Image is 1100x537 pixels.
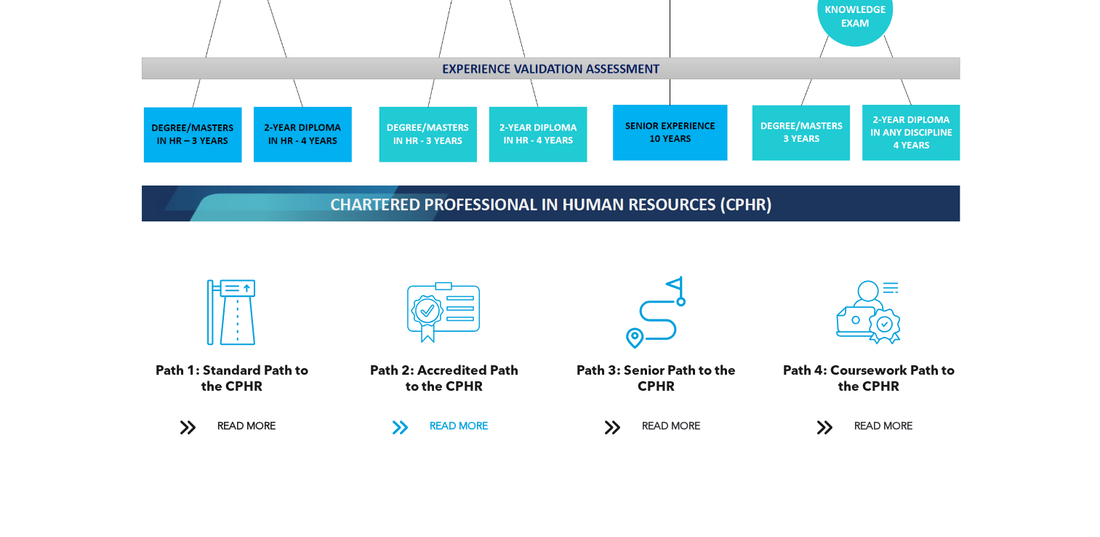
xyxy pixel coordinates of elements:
[636,413,704,440] span: READ MORE
[806,413,931,440] a: READ MORE
[848,413,917,440] span: READ MORE
[381,413,506,440] a: READ MORE
[593,413,718,440] a: READ MORE
[577,365,736,394] span: Path 3: Senior Path to the CPHR
[169,413,294,440] a: READ MORE
[782,365,954,394] span: Path 4: Coursework Path to the CPHR
[424,413,492,440] span: READ MORE
[155,365,308,394] span: Path 1: Standard Path to the CPHR
[212,413,280,440] span: READ MORE
[369,365,518,394] span: Path 2: Accredited Path to the CPHR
